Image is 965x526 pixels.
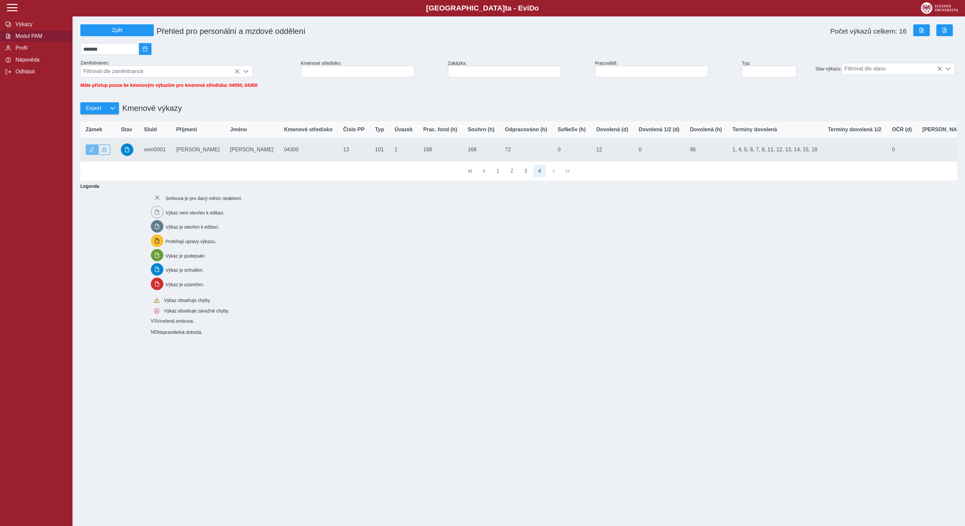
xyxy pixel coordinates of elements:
span: Výkaz je podepsán. [166,253,206,258]
div: Zaměstnanec: [78,58,298,80]
span: SoNeSv (h) [558,127,586,133]
button: 2025/08 [139,43,152,55]
span: Číslo PP [343,127,365,133]
span: o [535,4,539,12]
span: Modul PAM [14,33,67,39]
div: Kmenové středisko: [298,58,445,80]
b: [GEOGRAPHIC_DATA] a - Evi [20,4,945,13]
span: Probíhají úpravy výkazu. [166,239,216,244]
span: Zámek [86,127,102,133]
span: Výkaz není otevřen k editaci. [166,210,225,215]
span: Odhlásit [14,69,67,75]
span: Export [86,105,101,111]
span: Výkazy [14,21,67,27]
td: 96 [685,138,727,162]
span: Nápověda [14,57,67,63]
td: 04300 [279,138,338,162]
td: 0 [633,138,685,162]
td: 13 [338,138,370,162]
span: OČR (d) [892,127,912,133]
td: vom0001 [139,138,171,162]
td: 1, 4, 5, 6, 7, 8, 11, 12, 13, 14, 15, 18 [727,138,823,162]
button: Uzamknout [98,144,111,155]
td: 168 [418,138,462,162]
span: Příjmení [176,127,197,133]
td: [PERSON_NAME] [225,138,279,162]
b: Legenda [78,181,954,191]
span: Kmenové středisko [284,127,333,133]
button: Export do PDF [936,24,953,36]
span: Stav [121,127,132,133]
td: 12 [591,138,633,162]
img: logo_web_su.png [921,2,958,14]
span: Odpracováno (h) [505,127,547,133]
span: t [505,4,507,12]
span: SluId [144,127,157,133]
span: Úvazek [395,127,413,133]
h1: Přehled pro personální a mzdové oddělení [154,24,595,38]
td: 101 [370,138,389,162]
span: Typ [375,127,384,133]
span: Smlouva vnořená do kmene [151,318,157,323]
span: Vnořená smlouva. [157,319,194,324]
span: Jméno [230,127,247,133]
span: Filtrovat dle stavu [842,63,942,74]
span: Prac. fond (h) [423,127,457,133]
span: Dovolená (d) [596,127,628,133]
span: Souhrn (h) [468,127,494,133]
button: Export [80,102,106,114]
span: Smlouva vnořená do kmene [151,329,157,335]
button: 3 [519,165,532,177]
h1: Kmenové výkazy [119,100,182,116]
td: 168 [462,138,500,162]
button: schváleno [121,143,133,156]
div: Stav výkazu: [813,60,960,77]
span: Dovolená 1/2 (d) [639,127,679,133]
button: Zpět [80,24,154,36]
button: 4 [534,165,546,177]
span: Výkaz je otevřen k editaci. [166,224,219,230]
button: 1 [492,165,504,177]
span: Počet výkazů celkem: 16 [830,27,907,35]
span: Termíny dovolená 1/2 [828,127,881,133]
span: Výkaz je uzamčen. [166,282,205,287]
div: Pracoviště: [592,58,739,80]
span: Výkaz je schválen. [166,267,204,273]
button: Výkaz je odemčen. [86,144,98,155]
span: Výkaz obsahuje chyby. [164,298,211,303]
div: Typ: [739,58,813,80]
td: [PERSON_NAME] [171,138,225,162]
span: Výkaz obsahuje závažné chyby. [164,308,229,313]
span: Dovolená (h) [690,127,722,133]
button: Export do Excelu [913,24,930,36]
span: Smlouva je pro daný měsíc neaktivní. [166,196,242,201]
td: 72 [500,138,552,162]
span: Profil [14,45,67,51]
td: 0 [552,138,591,162]
span: Nepravidelná dohoda. [157,330,203,335]
span: Filtrovat dle zaměstnance [81,66,240,77]
span: Termíny dovolená [732,127,777,133]
td: 0 [887,138,917,162]
span: D [529,4,534,12]
span: Máte přístup pouze ke kmenovým výkazům pro kmenová střediska: 04050, 04300 [80,83,258,88]
span: Zpět [83,27,151,33]
div: Zakázka: [445,58,592,80]
button: 2 [506,165,518,177]
td: 1 [389,138,418,162]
